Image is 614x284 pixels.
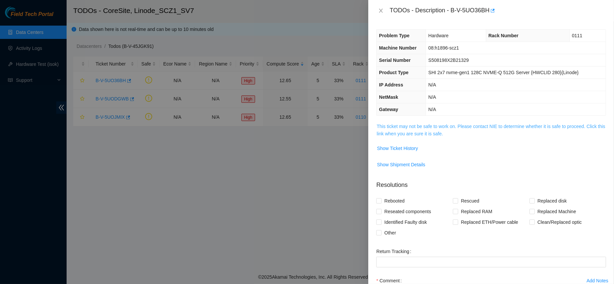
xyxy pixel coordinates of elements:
span: 0111 [572,33,582,38]
span: Rescued [458,196,482,206]
span: 08:h1896-scz1 [428,45,459,51]
label: Return Tracking [376,246,414,257]
button: Show Shipment Details [377,159,426,170]
span: N/A [428,82,436,87]
span: Show Ticket History [377,145,418,152]
div: Add Notes [587,278,608,283]
span: Show Shipment Details [377,161,425,168]
span: close [378,8,384,13]
span: Replaced disk [535,196,569,206]
span: Machine Number [379,45,417,51]
span: S508198X2B21329 [428,58,468,63]
span: N/A [428,94,436,100]
span: Identified Faulty disk [382,217,430,227]
button: Close [376,8,386,14]
span: IP Address [379,82,403,87]
span: Rebooted [382,196,407,206]
span: Clean/Replaced optic [535,217,584,227]
span: N/A [428,107,436,112]
span: Rack Number [488,33,518,38]
span: Replaced RAM [458,206,495,217]
button: Show Ticket History [377,143,418,154]
span: Gateway [379,107,398,112]
a: This ticket may not be safe to work on. Please contact NIE to determine whether it is safe to pro... [377,124,605,136]
span: Product Type [379,70,408,75]
span: Other [382,227,399,238]
div: TODOs - Description - B-V-5UO36BH [390,5,606,16]
span: Replaced Machine [535,206,579,217]
span: SHI 2x7 nvme-gen1 128C NVME-Q 512G Server {HWCLID 280}{Linode} [428,70,578,75]
span: Problem Type [379,33,410,38]
span: Reseated components [382,206,434,217]
span: Replaced ETH/Power cable [458,217,521,227]
span: Serial Number [379,58,411,63]
span: NetMask [379,94,398,100]
input: Return Tracking [376,257,606,267]
p: Resolutions [376,175,606,190]
span: Hardware [428,33,449,38]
